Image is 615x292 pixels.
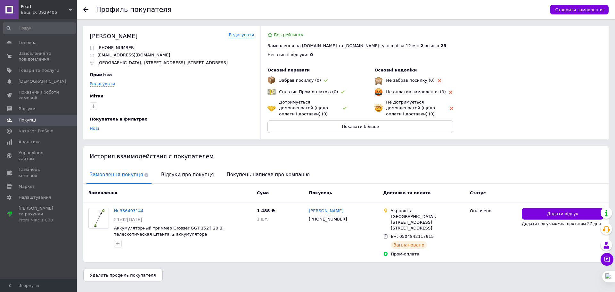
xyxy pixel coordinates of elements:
[224,167,313,183] span: Покупець написав про компанію
[86,167,152,183] span: Замовлення покупця
[383,190,430,195] span: Доставка та оплата
[90,153,214,160] span: История взаимодействия с покупателем
[267,68,310,72] span: Основні переваги
[267,52,310,57] span: Негативні відгуки: -
[90,94,103,98] span: Мітки
[386,78,434,83] span: Не забрав посилку (0)
[279,78,321,83] span: Забрав посилку (0)
[229,32,254,38] a: Редагувати
[601,253,613,266] button: Чат з покупцем
[309,190,332,195] span: Покупець
[267,104,276,112] img: emoji
[267,43,446,48] span: Замовлення на [DOMAIN_NAME] та [DOMAIN_NAME]: успішні за 12 міс - , всього -
[90,72,112,77] span: Примітка
[391,251,465,257] div: Пром-оплата
[19,68,59,73] span: Товари та послуги
[83,7,88,12] div: Повернутися назад
[83,269,163,281] button: Удалить профиль покупателя
[257,217,268,221] span: 1 шт.
[374,76,383,85] img: emoji
[391,241,427,249] div: Заплановано
[307,215,348,223] div: [PHONE_NUMBER]
[97,52,170,58] p: [EMAIL_ADDRESS][DOMAIN_NAME]
[420,43,423,48] span: 2
[279,89,338,94] span: Сплатив Пром-оплатою (0)
[324,79,328,82] img: rating-tag-type
[374,104,383,112] img: emoji
[374,88,383,96] img: emoji
[90,273,156,278] span: Удалить профиль покупателя
[114,217,142,222] span: 21:02[DATE]
[19,79,66,84] span: [DEMOGRAPHIC_DATA]
[547,211,578,217] span: Додати відгук
[90,126,99,131] a: Нові
[90,81,115,87] a: Редагувати
[310,52,313,57] span: 0
[114,208,143,213] a: № 356493144
[19,184,35,189] span: Маркет
[19,205,59,223] span: [PERSON_NAME] та рахунки
[97,45,135,51] p: [PHONE_NUMBER]
[438,79,441,82] img: rating-tag-type
[391,234,434,239] span: ЕН: 0504842117915
[441,43,447,48] span: 23
[341,91,345,94] img: rating-tag-type
[19,128,53,134] span: Каталог ProSale
[257,190,269,195] span: Cума
[309,208,343,214] a: [PERSON_NAME]
[274,32,303,37] span: Без рейтингу
[96,6,172,13] h1: Профиль покупателя
[21,10,77,15] div: Ваш ID: 3929406
[19,139,41,145] span: Аналітика
[343,107,347,110] img: rating-tag-type
[19,167,59,178] span: Гаманець компанії
[374,68,417,72] span: Основні недоліки
[90,116,252,122] div: Покупатель в фильтрах
[386,89,446,94] span: Не оплатив замовлення (0)
[97,60,228,66] p: [GEOGRAPHIC_DATA], [STREET_ADDRESS] [STREET_ADDRESS]
[158,167,217,183] span: Відгуки про покупця
[470,208,517,214] div: Оплачено
[267,120,453,133] button: Показати більше
[19,117,36,123] span: Покупці
[19,51,59,62] span: Замовлення та повідомлення
[88,190,117,195] span: Замовлення
[19,195,51,200] span: Налаштування
[257,208,275,213] span: 1 488 ₴
[267,76,275,84] img: emoji
[90,32,138,40] div: [PERSON_NAME]
[522,221,601,226] span: Додати відгук можна протягом 27 дня
[21,4,69,10] span: Pearl
[449,91,452,94] img: rating-tag-type
[391,208,465,214] div: Укрпошта
[19,217,59,223] div: Prom мікс 1 000
[522,208,603,220] button: Додати відгук
[19,40,37,46] span: Головна
[279,100,328,116] span: Дотримується домовленостей (щодо оплати і доставки) (0)
[470,190,486,195] span: Статус
[450,107,453,110] img: rating-tag-type
[555,7,603,12] span: Створити замовлення
[550,5,609,14] button: Створити замовлення
[267,88,276,96] img: emoji
[89,208,109,228] img: Фото товару
[386,100,435,116] span: Не дотримується домовленостей (щодо оплати і доставки) (0)
[19,150,59,162] span: Управління сайтом
[3,22,76,34] input: Пошук
[19,89,59,101] span: Показники роботи компанії
[88,208,109,229] a: Фото товару
[19,106,35,112] span: Відгуки
[391,214,465,231] div: [GEOGRAPHIC_DATA], [STREET_ADDRESS] [STREET_ADDRESS]
[114,226,224,237] a: Аккумуляторный триммер Grosser GGT 152 | 20 В, телескопическая штанга, 2 аккумулятора
[342,124,379,129] span: Показати більше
